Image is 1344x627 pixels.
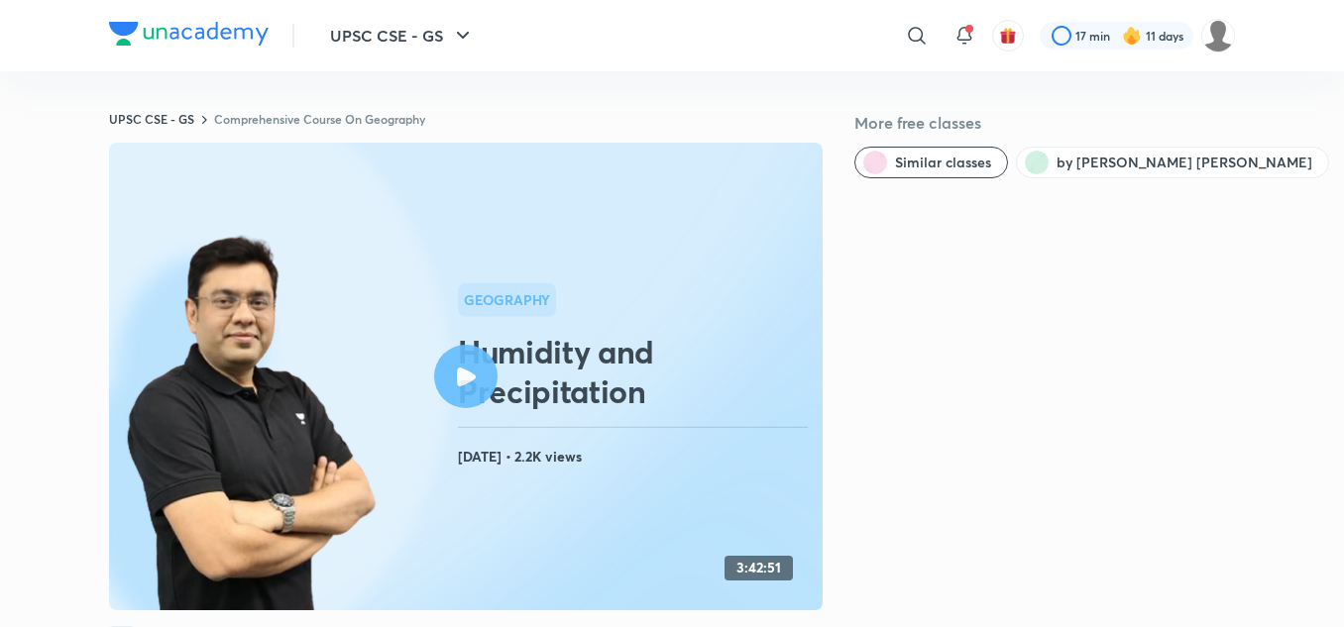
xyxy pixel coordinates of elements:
a: Comprehensive Course On Geography [214,111,425,127]
img: streak [1122,26,1142,46]
h4: [DATE] • 2.2K views [458,444,815,470]
button: avatar [992,20,1024,52]
img: Meenaza Sadiq [1201,19,1235,52]
h5: More free classes [854,111,1235,135]
a: Company Logo [109,22,269,51]
button: Similar classes [854,147,1008,178]
h2: Humidity and Precipitation [458,332,815,411]
a: UPSC CSE - GS [109,111,194,127]
button: by Mukesh Kumar Jha [1016,147,1329,178]
img: avatar [999,27,1017,45]
h4: 3:42:51 [736,560,781,576]
img: Company Logo [109,22,269,46]
span: Similar classes [895,153,991,172]
span: by Mukesh Kumar Jha [1057,153,1312,172]
button: UPSC CSE - GS [318,16,487,55]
